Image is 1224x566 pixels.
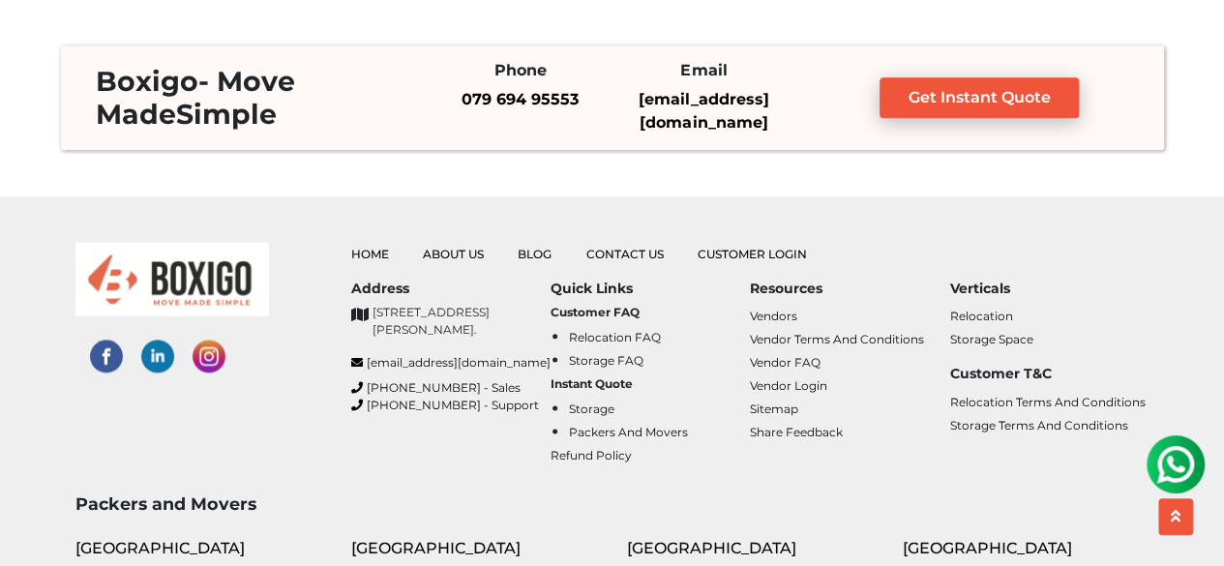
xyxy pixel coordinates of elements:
h6: Email [626,61,781,79]
a: Share Feedback [750,425,843,439]
a: Home [351,247,389,261]
p: [STREET_ADDRESS][PERSON_NAME]. [373,304,551,339]
h6: Resources [750,281,949,297]
a: Vendor Login [750,378,827,393]
div: [GEOGRAPHIC_DATA] [627,537,874,560]
a: Storage [569,402,614,416]
a: [PHONE_NUMBER] - Sales [351,379,551,397]
h6: Verticals [949,281,1149,297]
b: Customer FAQ [551,305,640,319]
span: Boxigo [96,65,198,98]
a: Packers and Movers [569,425,688,439]
h6: Phone [443,61,598,79]
a: Storage FAQ [569,353,643,368]
a: [PHONE_NUMBER] - Support [351,397,551,414]
div: [GEOGRAPHIC_DATA] [75,537,322,560]
img: boxigo_logo_small [75,242,269,316]
h6: Quick Links [551,281,750,297]
a: About Us [423,247,484,261]
h6: Address [351,281,551,297]
a: Relocation Terms and Conditions [949,395,1145,409]
h3: - Move Made [80,65,410,131]
img: facebook-social-links [90,340,123,372]
a: Storage Terms and Conditions [949,418,1127,432]
div: [GEOGRAPHIC_DATA] [903,537,1149,560]
a: Get Instant Quote [880,77,1080,118]
a: Contact Us [586,247,664,261]
a: Vendor FAQ [750,355,821,370]
a: Relocation [949,309,1012,323]
b: Instant Quote [551,376,633,391]
a: Sitemap [750,402,798,416]
img: instagram-social-links [193,340,225,372]
a: Vendor Terms and Conditions [750,332,924,346]
span: Simple [176,98,277,131]
img: whatsapp-icon.svg [19,19,58,58]
a: Refund Policy [551,448,632,462]
a: Customer Login [698,247,807,261]
h3: Packers and Movers [75,493,1149,514]
a: [EMAIL_ADDRESS][DOMAIN_NAME] [351,354,551,372]
a: 079 694 95553 [462,90,579,108]
img: linked-in-social-links [141,340,174,372]
div: [GEOGRAPHIC_DATA] [351,537,598,560]
a: Vendors [750,309,797,323]
h6: Customer T&C [949,366,1149,382]
a: Blog [518,247,552,261]
button: scroll up [1158,498,1193,535]
a: Relocation FAQ [569,330,661,344]
a: [EMAIL_ADDRESS][DOMAIN_NAME] [639,90,768,132]
a: Storage Space [949,332,1032,346]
